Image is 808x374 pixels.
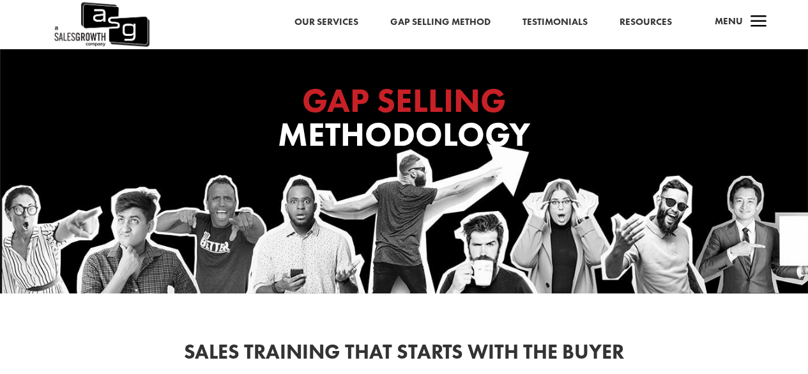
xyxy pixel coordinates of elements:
a: Resources [620,14,672,31]
span: GAP SELLING [302,79,506,122]
h2: Sales Training That Starts With the Buyer [81,342,728,369]
span: a [746,10,772,35]
span: Menu [715,15,743,27]
a: Testimonials [522,14,588,31]
a: Our Services [294,14,358,31]
h1: Methodology [149,84,660,158]
a: Gap Selling Method [390,14,491,31]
